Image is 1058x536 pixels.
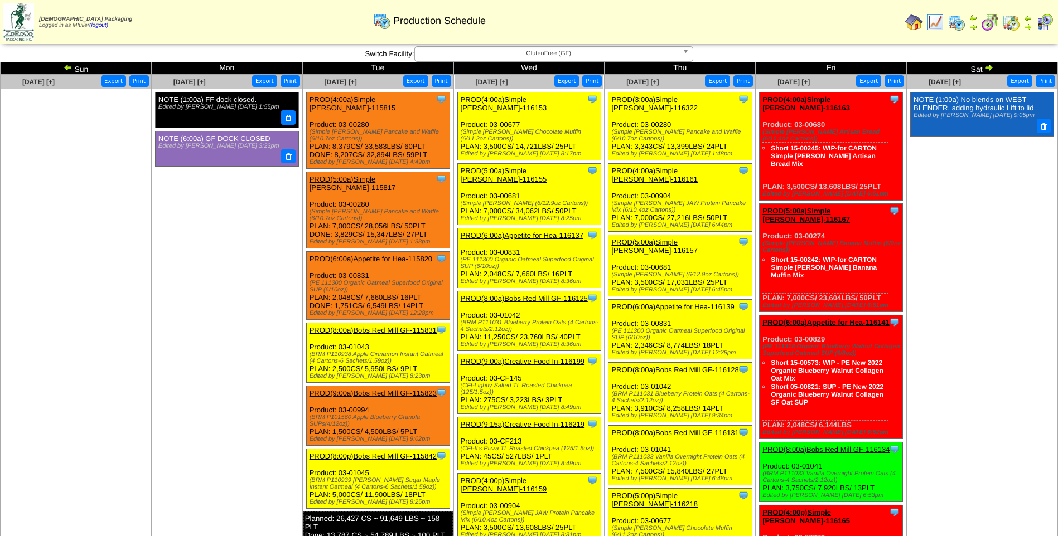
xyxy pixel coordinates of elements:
img: Tooltip [738,94,749,105]
div: (PE 111300 Organic Oatmeal Superfood Original SUP (6/10oz)) [310,280,450,293]
div: Edited by [PERSON_NAME] [DATE] 1:38pm [310,238,450,245]
a: Short 05-00821: SUP - PE New 2022 Organic Blueberry Walnut Collagen SF Oat SUP [771,383,883,406]
button: Delete Note [1037,119,1051,133]
button: Print [432,75,451,87]
div: (BRM P111031 Blueberry Protein Oats (4 Cartons-4 Sachets/2.12oz)) [461,319,601,333]
div: (BRM P111031 Blueberry Protein Oats (4 Cartons-4 Sachets/2.12oz)) [611,391,751,404]
div: Product: 03-00280 PLAN: 8,379CS / 33,583LBS / 60PLT DONE: 8,207CS / 32,894LBS / 59PLT [306,92,450,169]
img: zoroco-logo-small.webp [3,3,34,41]
button: Print [582,75,602,87]
img: arrowright.gif [984,63,993,72]
img: Tooltip [738,165,749,176]
a: PROD(8:00a)Bobs Red Mill GF-116128 [611,366,738,374]
img: Tooltip [587,165,598,176]
div: Edited by [PERSON_NAME] [DATE] 9:02pm [310,436,450,442]
div: (BRM P111033 Vanilla Overnight Protein Oats (4 Cartons-4 Sachets/2.12oz)) [611,454,751,467]
img: Tooltip [889,94,900,105]
div: (Simple [PERSON_NAME] (6/12.9oz Cartons)) [461,200,601,207]
div: Product: 03-00680 PLAN: 3,500CS / 13,608LBS / 25PLT [760,92,903,201]
button: Delete Note [281,149,296,164]
span: [DATE] [+] [626,78,659,86]
img: Tooltip [738,364,749,375]
div: Product: 03-00904 PLAN: 7,000CS / 27,216LBS / 50PLT [608,164,752,232]
div: Product: 03-00831 PLAN: 2,048CS / 7,660LBS / 16PLT [457,228,601,288]
td: Thu [605,62,756,75]
img: calendarprod.gif [373,12,391,30]
a: PROD(6:00a)Appetite for Hea-116141 [762,318,890,327]
img: calendarblend.gif [981,13,999,31]
img: arrowright.gif [969,22,978,31]
img: calendarcustomer.gif [1036,13,1054,31]
div: Edited by [PERSON_NAME] [DATE] 6:51pm [762,302,902,309]
div: (Simple [PERSON_NAME] JAW Protein Pancake Mix (6/10.4oz Cartons)) [461,510,601,523]
a: NOTE (6:00a) GF DOCK CLOSED [158,134,270,143]
div: Edited by [PERSON_NAME] [DATE] 8:36pm [461,341,601,348]
div: Product: 03-00280 PLAN: 3,343CS / 13,399LBS / 24PLT [608,92,752,160]
div: Edited by [PERSON_NAME] [DATE] 6:45pm [611,286,751,293]
div: Product: 03-00681 PLAN: 3,500CS / 17,031LBS / 25PLT [608,235,752,296]
img: line_graph.gif [926,13,944,31]
img: Tooltip [436,387,447,398]
div: Product: 03-00681 PLAN: 7,000CS / 34,062LBS / 50PLT [457,164,601,225]
img: calendarprod.gif [948,13,965,31]
img: Tooltip [436,324,447,335]
button: Print [1036,75,1055,87]
button: Print [733,75,753,87]
div: Product: 03-CF145 PLAN: 275CS / 3,223LBS / 3PLT [457,354,601,414]
div: Edited by [PERSON_NAME] [DATE] 8:49pm [461,404,601,411]
span: [DATE] [+] [929,78,961,86]
span: [DATE] [+] [777,78,810,86]
a: PROD(4:00a)Simple [PERSON_NAME]-115815 [310,95,396,112]
div: Edited by [PERSON_NAME] [DATE] 9:05pm [914,112,1048,119]
a: PROD(9:00a)Creative Food In-116199 [461,357,585,366]
button: Export [1007,75,1032,87]
a: (logout) [89,22,108,28]
img: Tooltip [587,355,598,367]
div: Edited by [PERSON_NAME] [DATE] 8:23pm [310,373,450,379]
div: Edited by [PERSON_NAME] [DATE] 8:25pm [310,499,450,505]
button: Export [856,75,881,87]
a: PROD(8:00a)Bobs Red Mill GF-115831 [310,326,437,334]
div: Product: 03-00994 PLAN: 1,500CS / 4,500LBS / 5PLT [306,386,450,446]
a: Short 15-00245: WIP-for CARTON Simple [PERSON_NAME] Artisan Bread Mix [771,144,877,168]
div: (PE 111300 Organic Oatmeal Superfood Original SUP (6/10oz)) [611,328,751,341]
button: Print [281,75,300,87]
a: [DATE] [+] [325,78,357,86]
img: Tooltip [738,301,749,312]
img: Tooltip [587,293,598,304]
button: Export [101,75,126,87]
img: arrowright.gif [1023,22,1032,31]
div: Product: 03-01045 PLAN: 5,000CS / 11,900LBS / 18PLT [306,449,450,509]
div: Edited by [PERSON_NAME] [DATE] 1:48pm [611,150,751,157]
img: arrowleft.gif [1023,13,1032,22]
a: PROD(6:00a)Appetite for Hea-116137 [461,231,583,240]
a: [DATE] [+] [475,78,508,86]
div: (Simple [PERSON_NAME] Artisan Bread (6/10.4oz Cartons)) [762,129,902,142]
a: PROD(4:00p)Simple [PERSON_NAME]-116165 [762,508,850,525]
div: (CFI-Lightly Salted TL Roasted Chickpea (125/1.5oz)) [461,382,601,396]
div: (Simple [PERSON_NAME] Pancake and Waffle (6/10.7oz Cartons)) [310,129,450,142]
div: (CFI-It's Pizza TL Roasted Chickpea (125/1.5oz)) [461,445,601,452]
img: Tooltip [738,236,749,247]
div: Product: 03-00677 PLAN: 3,500CS / 14,721LBS / 25PLT [457,92,601,160]
div: Edited by [PERSON_NAME] [DATE] 9:34pm [611,412,751,419]
td: Wed [453,62,605,75]
div: Product: 03-00280 PLAN: 7,000CS / 28,056LBS / 50PLT DONE: 3,829CS / 15,347LBS / 27PLT [306,172,450,248]
a: NOTE (1:00a) No blends on WEST BLENDER, adding hydraulic Lift to lid [914,95,1033,112]
a: PROD(5:00a)Simple [PERSON_NAME]-116155 [461,167,547,183]
div: (Simple [PERSON_NAME] (6/12.9oz Cartons)) [611,271,751,278]
img: Tooltip [738,490,749,501]
a: PROD(4:00a)Simple [PERSON_NAME]-116161 [611,167,698,183]
a: PROD(6:00a)Appetite for Hea-116139 [611,303,734,311]
button: Export [705,75,730,87]
img: calendarinout.gif [1002,13,1020,31]
a: PROD(8:00p)Bobs Red Mill GF-115842 [310,452,437,460]
img: Tooltip [889,316,900,328]
div: Edited by [PERSON_NAME] [DATE] 8:36pm [461,278,601,285]
div: Edited by [PERSON_NAME] [DATE] 6:52pm [762,429,902,436]
img: Tooltip [587,475,598,486]
span: [DEMOGRAPHIC_DATA] Packaging [39,16,132,22]
img: Tooltip [738,427,749,438]
img: Tooltip [436,173,447,184]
